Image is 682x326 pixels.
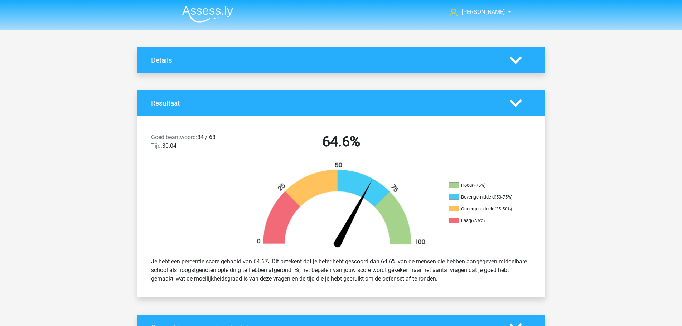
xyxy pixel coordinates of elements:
[494,206,512,211] div: (25-50%)
[146,133,243,153] div: 34 / 63 30:04
[449,218,520,224] li: Laag
[472,183,485,188] div: (>75%)
[249,133,434,150] h2: 64.6%
[449,206,520,212] li: Ondergemiddeld
[449,182,520,189] li: Hoog
[151,99,499,107] h4: Resultaat
[471,218,485,223] div: (<25%)
[449,194,520,200] li: Bovengemiddeld
[495,194,512,200] div: (50-75%)
[151,142,162,149] span: Tijd:
[462,9,505,15] span: [PERSON_NAME]
[151,56,499,64] h4: Details
[447,8,506,16] a: [PERSON_NAME]
[245,162,438,252] img: 65.972e104a2579.png
[182,6,233,23] img: Assessly
[151,134,197,141] span: Goed beantwoord:
[146,254,537,286] div: Je hebt een percentielscore gehaald van 64.6%. Dit betekent dat je beter hebt gescoord dan 64.6% ...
